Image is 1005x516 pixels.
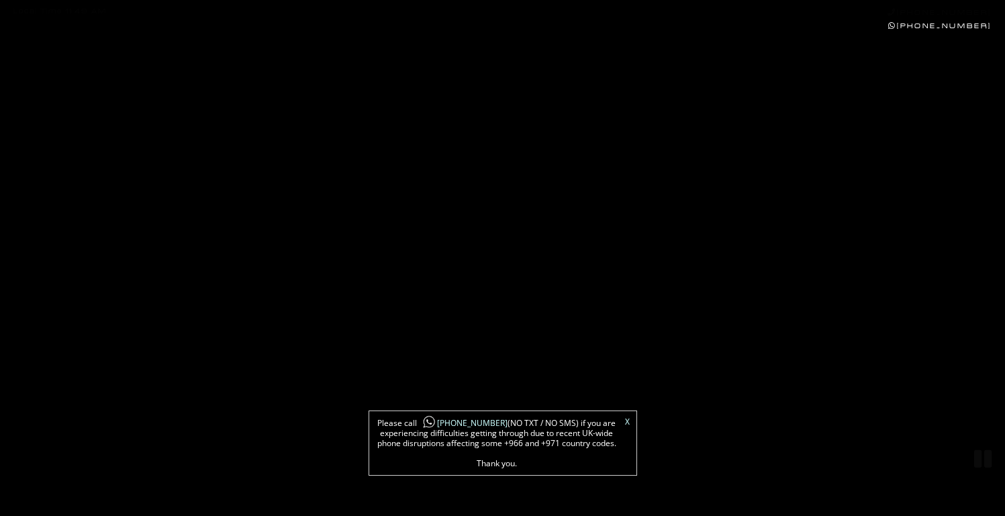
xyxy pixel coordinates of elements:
span: Please call (NO TXT / NO SMS) if you are experiencing difficulties getting through due to recent ... [376,418,618,468]
a: X [625,418,630,426]
a: [PHONE_NUMBER] [888,21,992,30]
a: [PHONE_NUMBER] [417,417,508,429]
div: Local Time 11:49 AM [13,8,107,15]
a: [PHONE_NUMBER] [888,8,992,17]
img: whatsapp-icon1.png [422,415,436,429]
